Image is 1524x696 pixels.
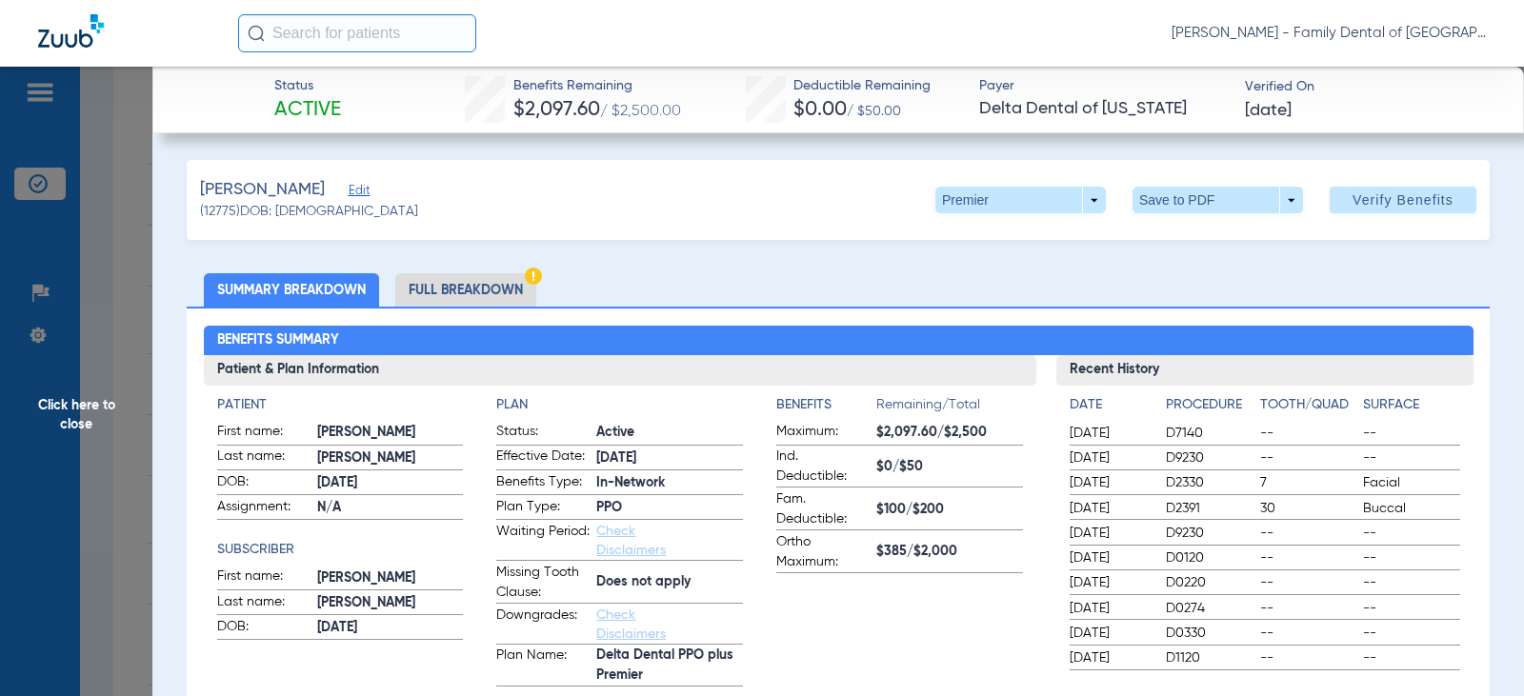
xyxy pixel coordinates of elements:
span: [DATE] [1070,548,1150,567]
span: First name: [217,422,311,445]
span: Downgrades: [496,606,590,644]
span: -- [1363,573,1459,592]
span: (12775) DOB: [DEMOGRAPHIC_DATA] [200,202,418,222]
h4: Surface [1363,395,1459,415]
span: D1120 [1166,648,1253,667]
span: Waiting Period: [496,522,590,560]
li: Full Breakdown [395,273,536,307]
app-breakdown-title: Benefits [776,395,876,422]
button: Verify Benefits [1330,187,1476,213]
span: Benefits Remaining [513,76,681,96]
span: [DATE] [1070,473,1150,492]
span: [DATE] [1070,448,1150,467]
span: -- [1363,624,1459,643]
span: Remaining/Total [876,395,1023,422]
span: $2,097.60/$2,500 [876,423,1023,443]
img: Search Icon [248,25,265,42]
app-breakdown-title: Plan [496,395,743,415]
span: [DATE] [1070,524,1150,543]
span: [DATE] [1070,624,1150,643]
span: [DATE] [317,618,464,638]
span: Maximum: [776,422,870,445]
span: Delta Dental of [US_STATE] [979,97,1228,121]
span: D9230 [1166,448,1253,467]
span: [DATE] [1070,424,1150,443]
span: Effective Date: [496,447,590,469]
h3: Patient & Plan Information [204,355,1037,386]
span: -- [1363,599,1459,618]
span: -- [1260,424,1356,443]
span: 30 [1260,499,1356,518]
span: D7140 [1166,424,1253,443]
span: Status: [496,422,590,445]
a: Check Disclaimers [596,608,666,641]
span: Facial [1363,473,1459,492]
span: Missing Tooth Clause: [496,563,590,603]
span: First name: [217,567,311,589]
span: [PERSON_NAME] [317,593,464,613]
span: Benefits Type: [496,472,590,495]
span: N/A [317,498,464,518]
span: Does not apply [596,572,743,592]
span: -- [1260,624,1356,643]
img: Zuub Logo [38,14,104,48]
span: $0/$50 [876,457,1023,477]
span: [DATE] [1070,599,1150,618]
h3: Recent History [1056,355,1473,386]
span: [DATE] [596,448,743,468]
span: / $50.00 [847,105,901,118]
img: Hazard [525,268,542,285]
span: $0.00 [793,100,847,120]
span: DOB: [217,617,311,640]
span: -- [1363,448,1459,467]
span: [PERSON_NAME] [200,178,325,202]
span: [DATE] [1245,99,1292,123]
span: D9230 [1166,524,1253,543]
span: Ortho Maximum: [776,532,870,572]
span: -- [1260,548,1356,567]
span: Last name: [217,592,311,615]
input: Search for patients [238,14,476,52]
h4: Tooth/Quad [1260,395,1356,415]
span: [PERSON_NAME] - Family Dental of [GEOGRAPHIC_DATA] [1172,24,1486,43]
span: D0330 [1166,624,1253,643]
span: Last name: [217,447,311,469]
span: Plan Type: [496,497,590,520]
span: Payer [979,76,1228,96]
span: Ind. Deductible: [776,447,870,487]
app-breakdown-title: Date [1070,395,1150,422]
a: Check Disclaimers [596,525,666,557]
app-breakdown-title: Tooth/Quad [1260,395,1356,422]
span: [PERSON_NAME] [317,423,464,443]
span: [DATE] [317,473,464,493]
span: PPO [596,498,743,518]
span: Delta Dental PPO plus Premier [596,646,743,686]
span: D2330 [1166,473,1253,492]
h4: Patient [217,395,464,415]
span: Buccal [1363,499,1459,518]
span: -- [1260,599,1356,618]
span: -- [1260,524,1356,543]
app-breakdown-title: Procedure [1166,395,1253,422]
span: [DATE] [1070,499,1150,518]
h4: Procedure [1166,395,1253,415]
span: D0220 [1166,573,1253,592]
span: D2391 [1166,499,1253,518]
span: -- [1260,448,1356,467]
span: Fam. Deductible: [776,489,870,529]
app-breakdown-title: Surface [1363,395,1459,422]
h2: Benefits Summary [204,326,1474,356]
button: Premier [935,187,1106,213]
span: DOB: [217,472,311,495]
span: In-Network [596,473,743,493]
button: Save to PDF [1133,187,1303,213]
span: $100/$200 [876,500,1023,520]
h4: Date [1070,395,1150,415]
span: Deductible Remaining [793,76,931,96]
span: [DATE] [1070,573,1150,592]
app-breakdown-title: Subscriber [217,540,464,560]
span: -- [1260,648,1356,667]
span: Plan Name: [496,646,590,686]
h4: Benefits [776,395,876,415]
